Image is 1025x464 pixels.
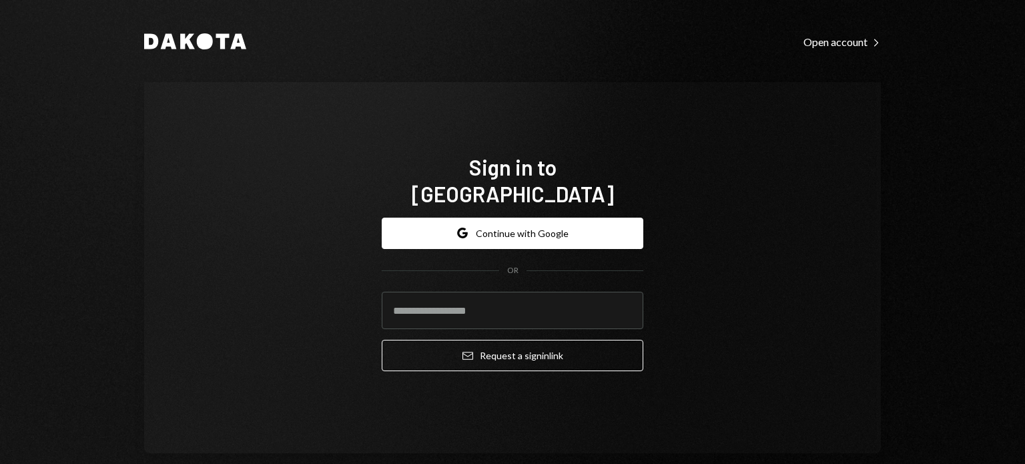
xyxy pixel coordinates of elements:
[382,154,643,207] h1: Sign in to [GEOGRAPHIC_DATA]
[507,265,519,276] div: OR
[803,35,881,49] div: Open account
[382,340,643,371] button: Request a signinlink
[803,34,881,49] a: Open account
[382,218,643,249] button: Continue with Google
